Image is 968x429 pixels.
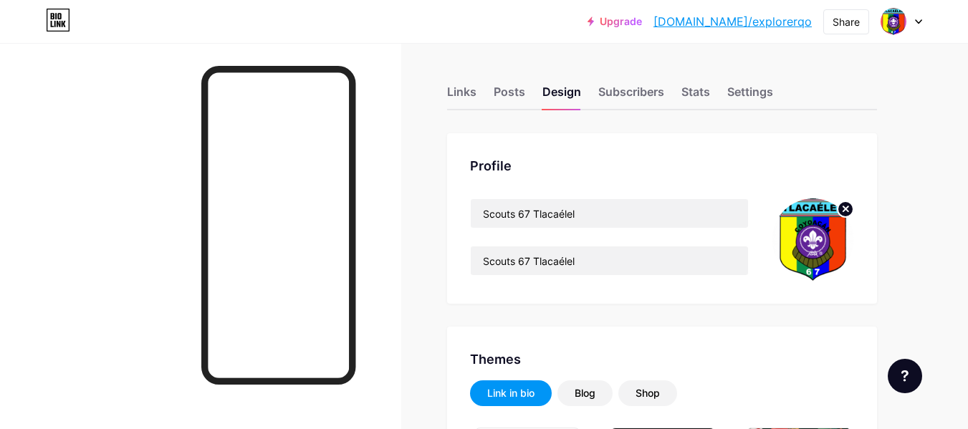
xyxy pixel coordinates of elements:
[447,83,476,109] div: Links
[471,199,748,228] input: Name
[494,83,525,109] div: Posts
[833,14,860,29] div: Share
[542,83,581,109] div: Design
[598,83,664,109] div: Subscribers
[588,16,642,27] a: Upgrade
[772,198,854,281] img: EXPLORER ODYSSEY
[653,13,812,30] a: [DOMAIN_NAME]/explorerqo
[470,156,854,175] div: Profile
[471,246,748,275] input: Bio
[470,350,854,369] div: Themes
[880,8,907,35] img: EXPLORER ODYSSEY
[636,386,660,400] div: Shop
[575,386,595,400] div: Blog
[487,386,535,400] div: Link in bio
[727,83,773,109] div: Settings
[681,83,710,109] div: Stats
